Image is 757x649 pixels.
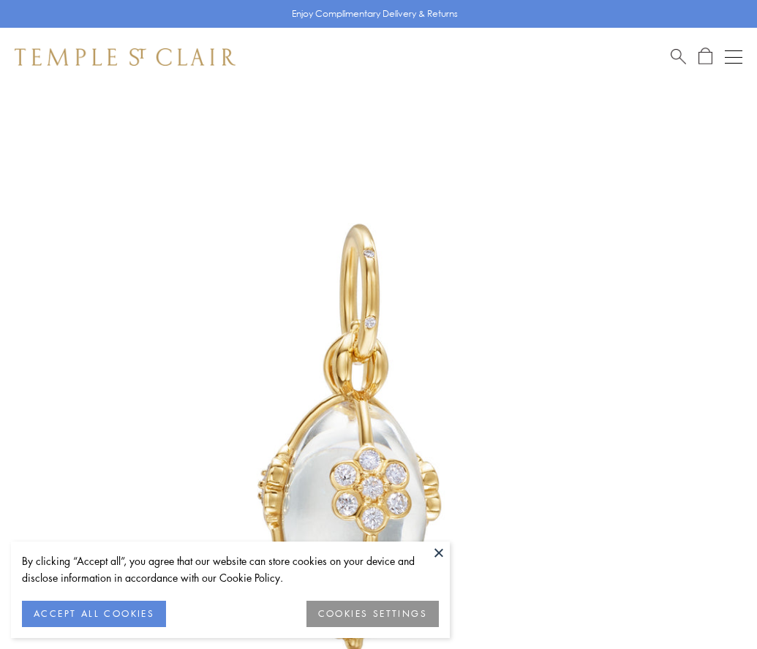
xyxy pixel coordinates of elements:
[671,48,686,66] a: Search
[22,601,166,627] button: ACCEPT ALL COOKIES
[725,48,742,66] button: Open navigation
[698,48,712,66] a: Open Shopping Bag
[306,601,439,627] button: COOKIES SETTINGS
[292,7,458,21] p: Enjoy Complimentary Delivery & Returns
[22,553,439,586] div: By clicking “Accept all”, you agree that our website can store cookies on your device and disclos...
[15,48,236,66] img: Temple St. Clair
